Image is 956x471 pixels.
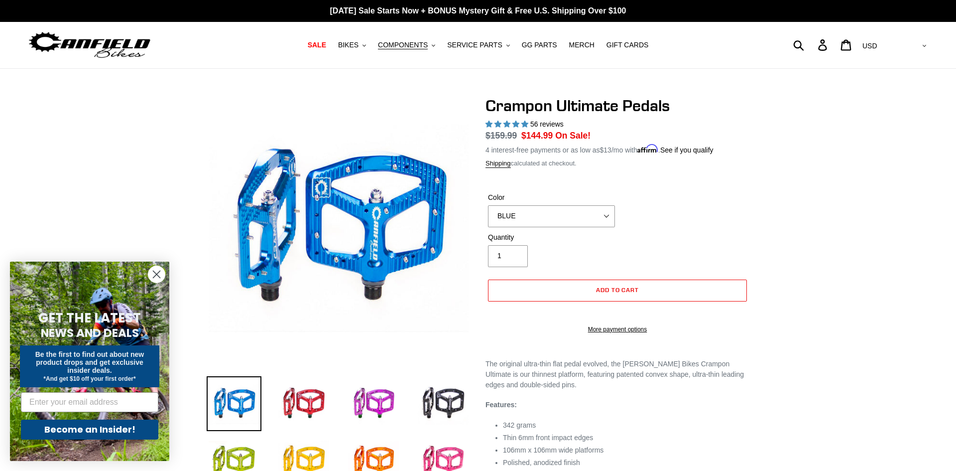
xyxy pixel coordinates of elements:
label: Color [488,192,615,203]
li: Thin 6mm front impact edges [503,433,749,443]
button: BIKES [333,38,371,52]
span: GIFT CARDS [606,41,649,49]
img: Load image into Gallery viewer, Crampon Ultimate Pedals [207,376,261,431]
img: Load image into Gallery viewer, Crampon Ultimate Pedals [276,376,331,431]
span: COMPONENTS [378,41,428,49]
span: *And get $10 off your first order* [43,375,135,382]
span: Be the first to find out about new product drops and get exclusive insider deals. [35,350,144,374]
span: BIKES [338,41,358,49]
span: On Sale! [555,129,591,142]
a: GIFT CARDS [601,38,654,52]
a: MERCH [564,38,599,52]
span: $13 [600,146,611,154]
p: 4 interest-free payments or as low as /mo with . [485,143,714,156]
span: SALE [308,41,326,49]
span: GET THE LATEST [38,309,141,327]
span: Add to cart [596,286,639,294]
s: $159.99 [485,131,517,141]
span: Affirm [637,145,658,153]
span: MERCH [569,41,595,49]
a: More payment options [488,325,747,334]
a: SALE [303,38,331,52]
a: GG PARTS [517,38,562,52]
span: NEWS AND DEALS [41,325,139,341]
span: GG PARTS [522,41,557,49]
button: Close dialog [148,266,165,283]
span: 56 reviews [530,120,564,128]
li: Polished, anodized finish [503,458,749,468]
img: Load image into Gallery viewer, Crampon Ultimate Pedals [346,376,401,431]
button: Become an Insider! [21,420,158,440]
a: See if you qualify - Learn more about Affirm Financing (opens in modal) [660,146,714,154]
input: Search [799,34,824,56]
input: Enter your email address [21,392,158,412]
a: Shipping [485,159,511,168]
p: The original ultra-thin flat pedal evolved, the [PERSON_NAME] Bikes Crampon Ultimate is our thinn... [485,359,749,390]
label: Quantity [488,232,615,243]
span: 4.95 stars [485,120,530,128]
div: calculated at checkout. [485,158,749,168]
button: COMPONENTS [373,38,440,52]
img: Load image into Gallery viewer, Crampon Ultimate Pedals [416,376,471,431]
span: SERVICE PARTS [447,41,502,49]
li: 106mm x 106mm wide platforms [503,445,749,456]
span: $144.99 [521,131,553,141]
h1: Crampon Ultimate Pedals [485,96,749,115]
img: Canfield Bikes [27,29,152,61]
button: Add to cart [488,280,747,302]
strong: Features: [485,401,517,409]
li: 342 grams [503,420,749,431]
button: SERVICE PARTS [442,38,514,52]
